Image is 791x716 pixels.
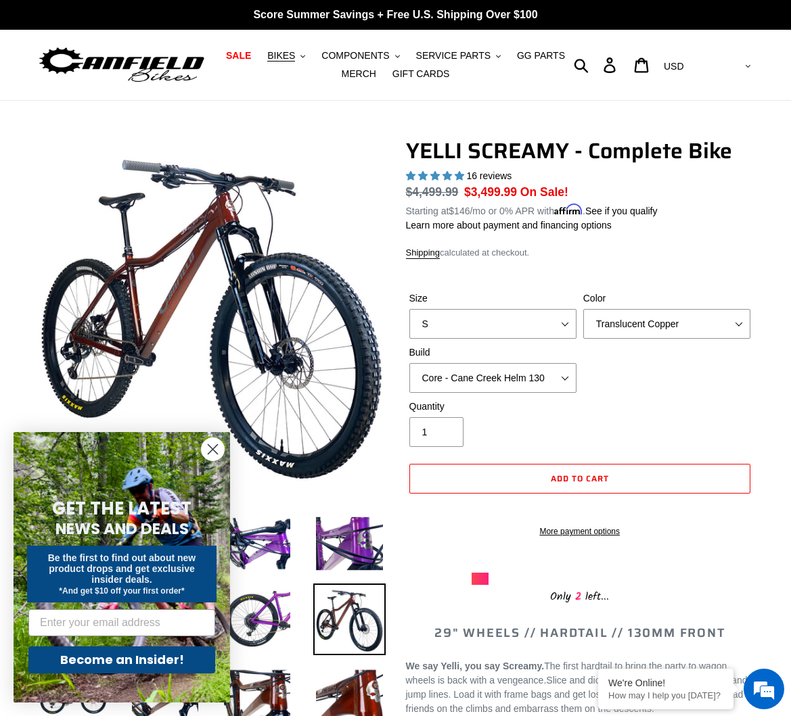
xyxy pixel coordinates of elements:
span: Be the first to find out about new product drops and get exclusive insider deals. [48,552,196,585]
span: 2 [571,588,585,605]
span: $3,499.99 [464,185,517,199]
span: *And get $10 off your first order* [59,586,184,596]
input: Enter your email address [28,609,215,636]
span: $146 [449,206,470,216]
a: MERCH [335,65,383,83]
button: SERVICE PARTS [409,47,507,65]
button: COMPONENTS [315,47,406,65]
a: GIFT CARDS [386,65,457,83]
a: See if you qualify - Learn more about Affirm Financing (opens in modal) [585,206,658,216]
img: Load image into Gallery viewer, YELLI SCREAMY - Complete Bike [221,508,293,579]
a: Shipping [406,247,440,259]
span: SALE [226,50,251,62]
span: 16 reviews [466,170,512,181]
span: NEWS AND DEALS [55,518,189,540]
span: Affirm [554,204,583,215]
span: GG PARTS [517,50,565,62]
button: Close dialog [201,437,225,461]
h1: YELLI SCREAMY - Complete Bike [406,138,754,164]
span: GIFT CARDS [392,68,450,80]
a: SALE [219,47,258,65]
img: Load image into Gallery viewer, YELLI SCREAMY - Complete Bike [313,508,385,579]
img: Canfield Bikes [37,44,206,87]
span: COMPONENTS [321,50,389,62]
span: 29" WHEELS // HARDTAIL // 130MM FRONT [434,623,725,642]
label: Color [583,291,750,306]
span: SERVICE PARTS [416,50,491,62]
a: Learn more about payment and financing options [406,220,612,231]
span: MERCH [342,68,376,80]
span: 5.00 stars [406,170,467,181]
b: We say Yelli, you say Screamy. [406,661,545,671]
span: BIKES [267,50,295,62]
span: The first hardtail to bring the party to wagon wheels is back with a vengeance. [406,661,727,686]
p: Starting at /mo or 0% APR with . [406,201,658,218]
button: Become an Insider! [28,646,215,673]
img: Load image into Gallery viewer, YELLI SCREAMY - Complete Bike [313,583,385,655]
label: Build [409,345,577,360]
div: We're Online! [608,677,723,688]
p: Slice and dice singletrack. Rail pump tracks and jump lines. Load it with frame bags and get lost... [406,659,754,716]
span: GET THE LATEST [52,496,191,521]
a: GG PARTS [510,47,572,65]
div: Only left... [472,585,688,606]
a: More payment options [409,525,751,538]
button: Add to cart [409,464,751,494]
button: BIKES [261,47,312,65]
span: On Sale! [520,183,568,201]
s: $4,499.99 [406,185,459,199]
img: Load image into Gallery viewer, YELLI SCREAMY - Complete Bike [221,583,293,655]
p: How may I help you today? [608,690,723,700]
span: Add to cart [551,472,609,485]
label: Quantity [409,400,577,414]
div: calculated at checkout. [406,246,754,260]
label: Size [409,291,577,306]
